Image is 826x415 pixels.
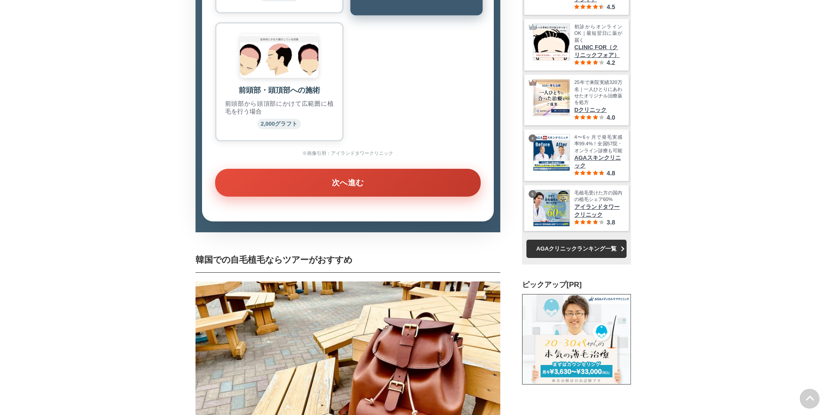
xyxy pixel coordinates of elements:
[533,23,622,66] a: クリニックフォア 初診からオンラインOK｜最短翌日に薬が届く CLINIC FOR（クリニックフォア） 4.2
[522,294,631,385] img: AGAメディカルケアクリニック
[533,190,570,226] img: アイランドタワークリニック
[533,80,570,116] img: Dクリニック
[800,389,819,408] img: PAGE UP
[257,119,301,129] small: 2,000グラフト
[574,134,622,154] span: 4〜6ヶ月で発毛実感率99.4%！全国57院・オンライン診療も可能
[225,100,334,115] p: 前頭部から頭頂部にかけて広範囲に植毛を行う場合
[607,169,615,176] span: 4.8
[196,255,352,264] span: 韓国での自毛植毛ならツアーがおすすめ
[215,150,481,157] div: ※画像引用：アイランドタワークリニック
[607,114,615,120] span: 4.0
[240,34,318,78] img: 前頭部・頭頂部への施術
[574,154,622,169] span: AGAスキンクリニック
[215,169,481,197] button: 次へ進む
[239,86,320,94] span: 前頭部・頭頂部への施術
[533,189,622,226] a: アイランドタワークリニック 毛植毛受けた方の国内の植毛シェア60% アイランドタワークリニック 3.8
[533,134,570,170] img: AGAスキンクリニック
[522,280,631,290] h3: ピックアップ[PR]
[574,44,622,59] span: CLINIC FOR（クリニックフォア）
[607,218,615,225] span: 3.8
[574,189,622,203] span: 毛植毛受けた方の国内の植毛シェア60%
[533,134,622,176] a: AGAスキンクリニック 4〜6ヶ月で発毛実感率99.4%！全国57院・オンライン診療も可能 AGAスキンクリニック 4.8
[574,106,622,114] span: Dクリニック
[526,239,627,258] a: AGAクリニックランキング一覧
[574,79,622,106] span: 25年で来院実績320万名｜一人ひとりにあわせたオリジナル治療薬を処方
[533,79,622,121] a: Dクリニック 25年で来院実績320万名｜一人ひとりにあわせたオリジナル治療薬を処方 Dクリニック 4.0
[574,23,622,44] span: 初診からオンラインOK｜最短翌日に薬が届く
[607,3,615,10] span: 4.5
[574,203,622,218] span: アイランドタワークリニック
[607,59,615,66] span: 4.2
[533,24,570,60] img: クリニックフォア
